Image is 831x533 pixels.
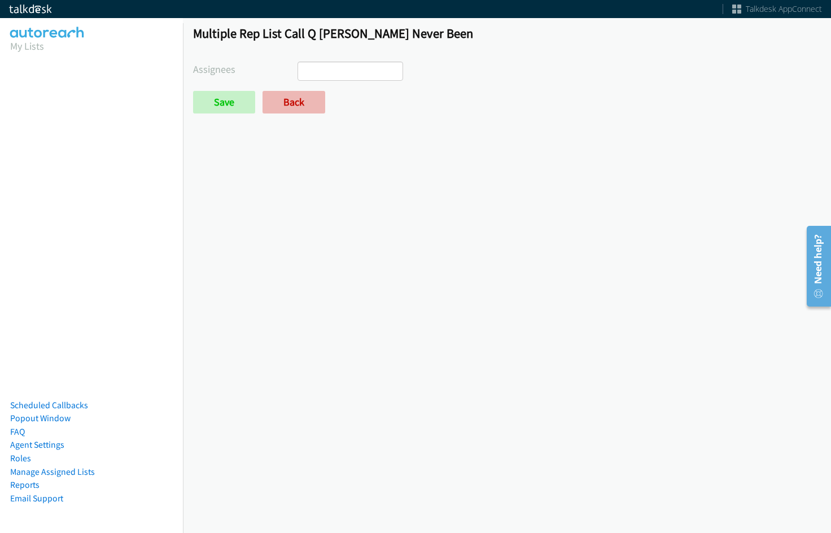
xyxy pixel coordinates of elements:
[798,221,831,311] iframe: Resource Center
[193,62,298,77] label: Assignees
[10,439,64,450] a: Agent Settings
[10,453,31,464] a: Roles
[10,400,88,410] a: Scheduled Callbacks
[10,40,44,53] a: My Lists
[10,479,40,490] a: Reports
[193,91,255,113] input: Save
[10,413,71,423] a: Popout Window
[732,3,822,15] a: Talkdesk AppConnect
[193,25,821,41] h1: Multiple Rep List Call Q [PERSON_NAME] Never Been
[10,426,25,437] a: FAQ
[263,91,325,113] a: Back
[10,493,63,504] a: Email Support
[10,466,95,477] a: Manage Assigned Lists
